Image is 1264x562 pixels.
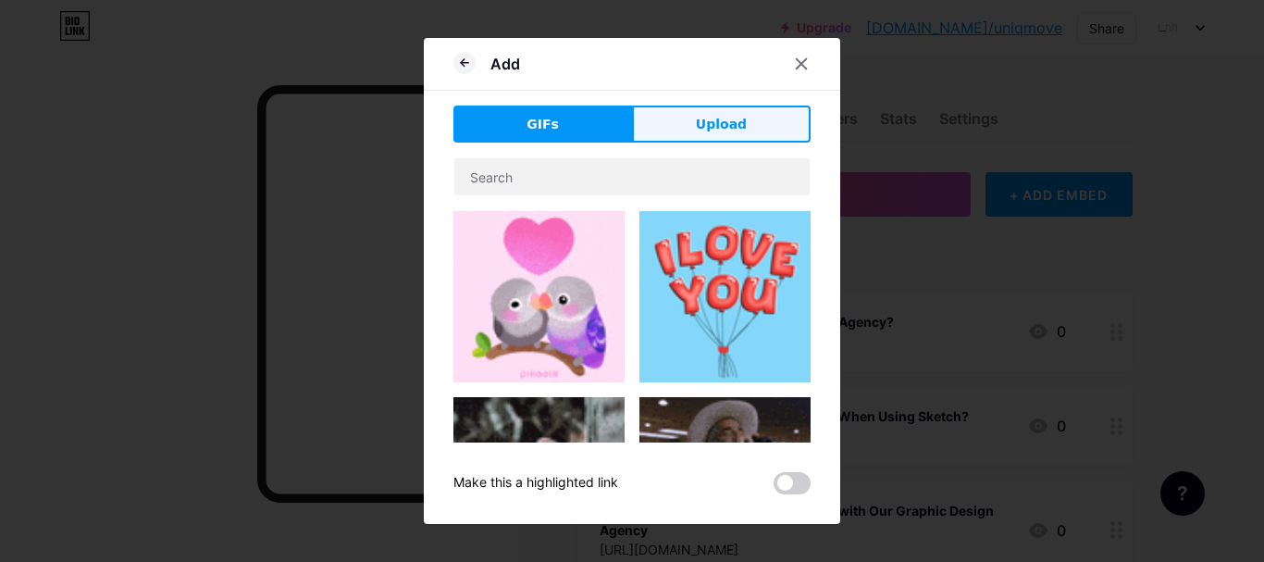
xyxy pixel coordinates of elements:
[639,211,811,382] img: Gihpy
[639,397,811,493] img: Gihpy
[453,211,625,382] img: Gihpy
[453,106,632,143] button: GIFs
[696,115,747,134] span: Upload
[632,106,811,143] button: Upload
[527,115,559,134] span: GIFs
[454,158,810,195] input: Search
[490,53,520,75] div: Add
[453,472,618,494] div: Make this a highlighted link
